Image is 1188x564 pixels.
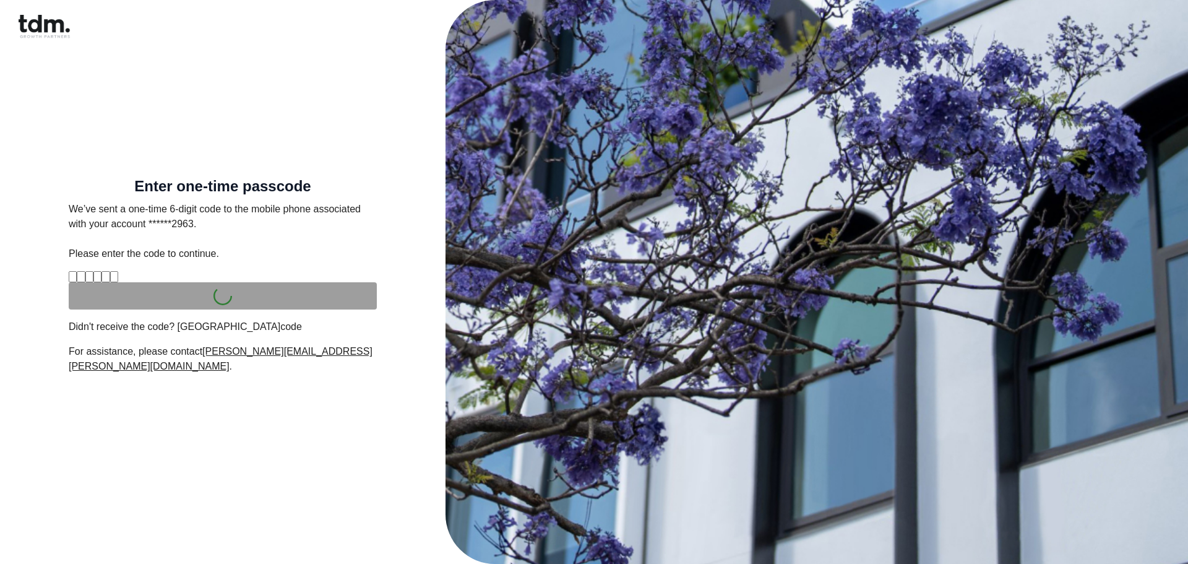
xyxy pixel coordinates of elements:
input: Digit 3 [85,271,93,282]
p: Didn't receive the code? [GEOGRAPHIC_DATA] [69,319,377,334]
input: Digit 5 [101,271,110,282]
p: We’ve sent a one-time 6-digit code to the mobile phone associated with your account ******2963. P... [69,202,377,261]
input: Digit 6 [110,271,118,282]
input: Digit 4 [93,271,101,282]
a: code [280,321,302,332]
u: [PERSON_NAME][EMAIL_ADDRESS][PERSON_NAME][DOMAIN_NAME] [69,346,372,371]
p: For assistance, please contact . [69,344,377,374]
h5: Enter one-time passcode [69,180,377,193]
input: Digit 2 [77,271,85,282]
input: Please enter verification code. Digit 1 [69,271,77,282]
